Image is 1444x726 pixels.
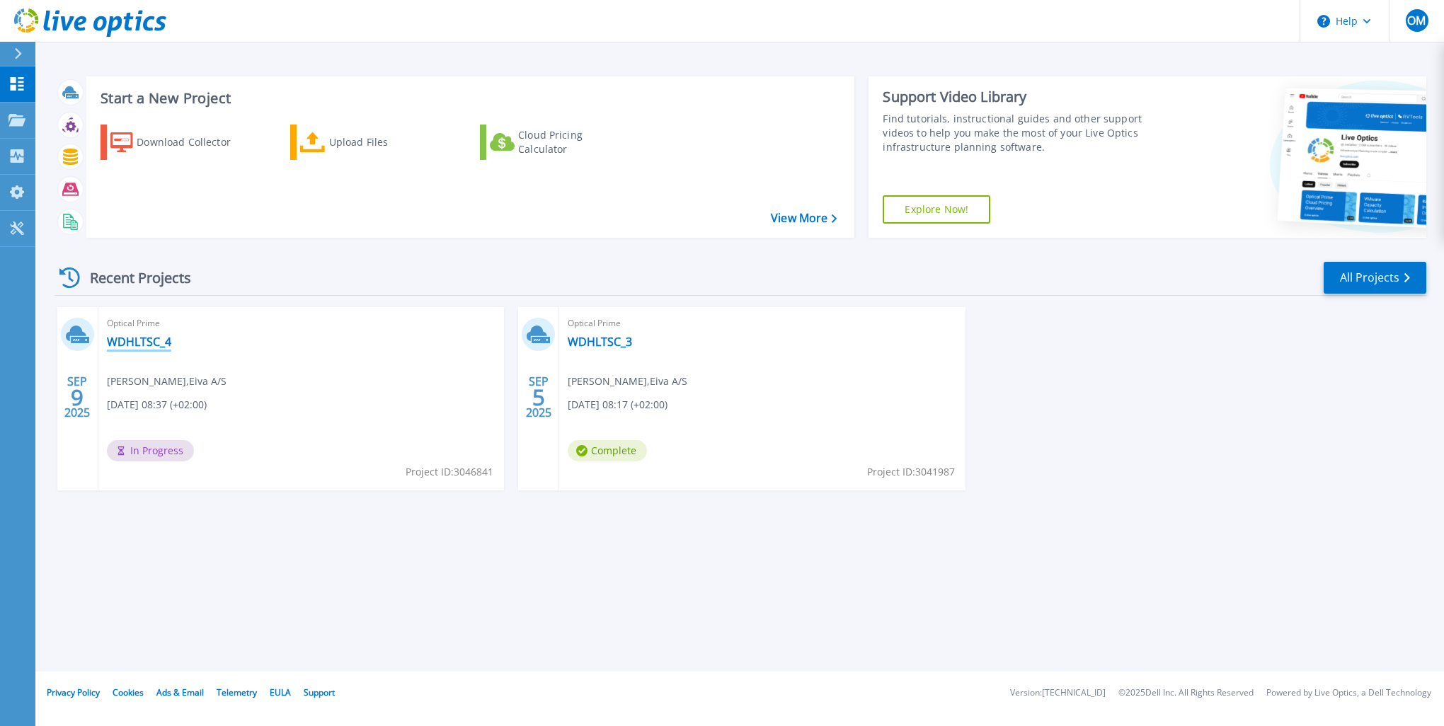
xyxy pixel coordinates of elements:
[568,374,687,389] span: [PERSON_NAME] , Eiva A/S
[304,686,335,698] a: Support
[1407,15,1426,26] span: OM
[883,88,1168,106] div: Support Video Library
[290,125,448,160] a: Upload Files
[1010,688,1106,698] li: Version: [TECHNICAL_ID]
[107,316,495,331] span: Optical Prime
[771,212,837,225] a: View More
[64,371,91,423] div: SEP 2025
[525,371,552,423] div: SEP 2025
[107,374,227,389] span: [PERSON_NAME] , Eiva A/S
[568,440,647,461] span: Complete
[156,686,204,698] a: Ads & Email
[480,125,638,160] a: Cloud Pricing Calculator
[406,464,493,480] span: Project ID: 3046841
[1266,688,1431,698] li: Powered by Live Optics, a Dell Technology
[137,128,250,156] div: Download Collector
[101,125,258,160] a: Download Collector
[329,128,442,156] div: Upload Files
[107,397,207,413] span: [DATE] 08:37 (+02:00)
[217,686,257,698] a: Telemetry
[55,260,210,295] div: Recent Projects
[107,440,194,461] span: In Progress
[1324,262,1426,294] a: All Projects
[101,91,837,106] h3: Start a New Project
[568,397,667,413] span: [DATE] 08:17 (+02:00)
[867,464,955,480] span: Project ID: 3041987
[71,391,84,403] span: 9
[47,686,100,698] a: Privacy Policy
[270,686,291,698] a: EULA
[113,686,144,698] a: Cookies
[883,112,1168,154] div: Find tutorials, instructional guides and other support videos to help you make the most of your L...
[532,391,545,403] span: 5
[518,128,631,156] div: Cloud Pricing Calculator
[568,335,632,349] a: WDHLTSC_3
[568,316,956,331] span: Optical Prime
[1118,688,1254,698] li: © 2025 Dell Inc. All Rights Reserved
[883,195,990,224] a: Explore Now!
[107,335,171,349] a: WDHLTSC_4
